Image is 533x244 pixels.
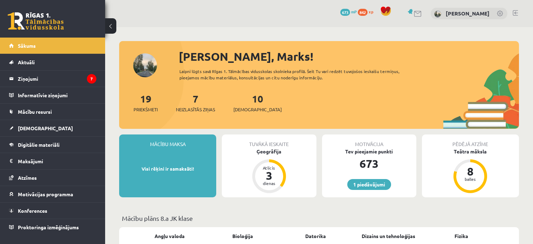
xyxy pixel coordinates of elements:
a: 19Priekšmeti [134,92,158,113]
div: Mācību maksa [119,134,216,148]
a: Datorika [305,232,326,240]
span: Konferences [18,207,47,214]
legend: Informatīvie ziņojumi [18,87,96,103]
a: Aktuāli [9,54,96,70]
a: Motivācijas programma [9,186,96,202]
a: 842 xp [358,9,377,14]
span: Proktoringa izmēģinājums [18,224,79,230]
span: xp [369,9,373,14]
div: Laipni lūgts savā Rīgas 1. Tālmācības vidusskolas skolnieka profilā. Šeit Tu vari redzēt tuvojošo... [179,68,419,81]
a: [DEMOGRAPHIC_DATA] [9,120,96,136]
p: Visi rēķini ir samaksāti! [123,165,213,172]
a: Atzīmes [9,170,96,186]
div: Teātra māksla [422,148,519,155]
span: Motivācijas programma [18,191,73,197]
a: Ziņojumi7 [9,71,96,87]
a: [PERSON_NAME] [446,10,490,17]
span: mP [351,9,357,14]
p: Mācību plāns 8.a JK klase [122,213,516,223]
a: Sākums [9,38,96,54]
span: Neizlasītās ziņas [176,106,215,113]
a: Maksājumi [9,153,96,169]
a: 1 piedāvājumi [347,179,391,190]
a: Ģeogrāfija Atlicis 3 dienas [222,148,316,194]
img: Marks Rutkovskis [434,11,441,18]
span: [DEMOGRAPHIC_DATA] [18,125,73,131]
a: Rīgas 1. Tālmācības vidusskola [8,12,64,30]
div: balles [460,177,481,181]
div: Atlicis [259,166,280,170]
i: 7 [87,74,96,84]
a: Dizains un tehnoloģijas [362,232,415,240]
span: Mācību resursi [18,108,52,115]
a: 673 mP [340,9,357,14]
legend: Ziņojumi [18,71,96,87]
span: 842 [358,9,368,16]
div: Pēdējā atzīme [422,134,519,148]
a: Fizika [455,232,468,240]
a: 7Neizlasītās ziņas [176,92,215,113]
a: 10[DEMOGRAPHIC_DATA] [233,92,282,113]
span: Priekšmeti [134,106,158,113]
div: 673 [322,155,416,172]
span: Atzīmes [18,174,37,181]
div: Tuvākā ieskaite [222,134,316,148]
div: [PERSON_NAME], Marks! [179,48,519,65]
a: Konferences [9,203,96,219]
span: Aktuāli [18,59,35,65]
a: Mācību resursi [9,104,96,120]
a: Digitālie materiāli [9,137,96,153]
legend: Maksājumi [18,153,96,169]
a: Teātra māksla 8 balles [422,148,519,194]
span: 673 [340,9,350,16]
div: Ģeogrāfija [222,148,316,155]
div: dienas [259,181,280,185]
a: Informatīvie ziņojumi [9,87,96,103]
a: Bioloģija [232,232,253,240]
a: Proktoringa izmēģinājums [9,219,96,235]
span: Digitālie materiāli [18,141,60,148]
div: Tev pieejamie punkti [322,148,416,155]
a: Angļu valoda [155,232,185,240]
div: Motivācija [322,134,416,148]
div: 3 [259,170,280,181]
div: 8 [460,166,481,177]
span: [DEMOGRAPHIC_DATA] [233,106,282,113]
span: Sākums [18,42,36,49]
